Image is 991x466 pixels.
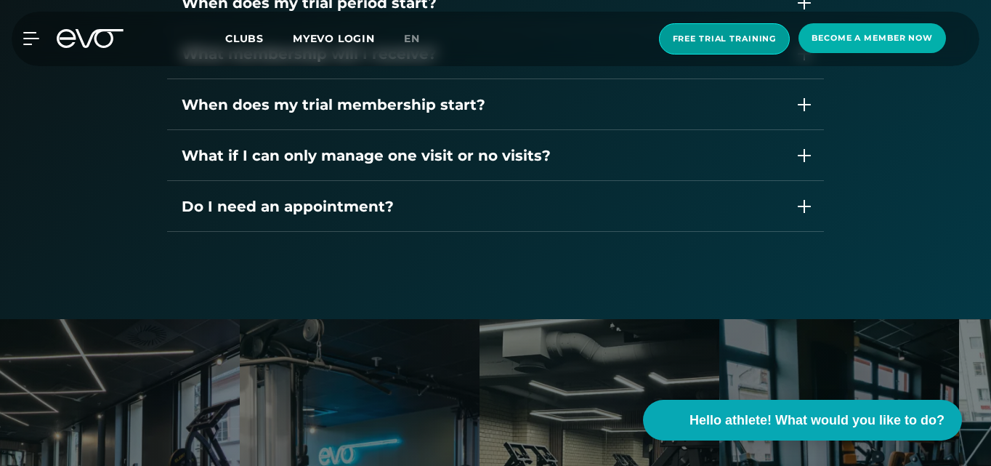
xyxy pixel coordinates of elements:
a: Clubs [225,31,293,45]
font: en [404,32,420,45]
a: Free trial training [655,23,795,55]
font: Free trial training [673,33,777,44]
font: When does my trial membership start? [182,96,485,113]
font: Clubs [225,32,264,45]
a: MYEVO LOGIN [293,32,375,45]
font: What if I can only manage one visit or no visits? [182,147,551,164]
a: Become a member now [794,23,950,55]
font: Do I need an appointment? [182,198,394,215]
font: Hello athlete! What would you like to do? [689,413,945,427]
a: en [404,31,437,47]
button: Hello athlete! What would you like to do? [643,400,962,441]
font: Become a member now [812,33,933,43]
